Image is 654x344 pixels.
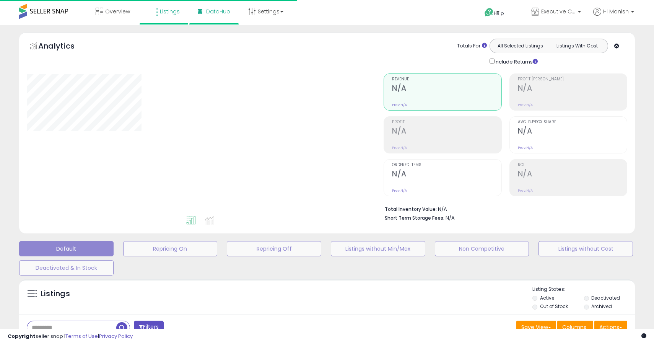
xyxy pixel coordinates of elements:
span: Revenue [392,77,501,82]
small: Prev: N/A [518,145,533,150]
h2: N/A [392,127,501,137]
small: Prev: N/A [392,145,407,150]
div: Include Returns [484,57,547,66]
a: Help [478,2,519,25]
span: Executive Class Ecommerce Inc [541,8,576,15]
h2: N/A [392,170,501,180]
h2: N/A [518,127,627,137]
span: Help [494,10,504,16]
h2: N/A [518,84,627,94]
button: Non Competitive [435,241,529,256]
button: Listings without Cost [538,241,633,256]
button: Default [19,241,114,256]
h5: Analytics [38,41,89,53]
button: Repricing On [123,241,218,256]
h2: N/A [392,84,501,94]
b: Total Inventory Value: [385,206,437,212]
span: Ordered Items [392,163,501,167]
span: Profit [392,120,501,124]
small: Prev: N/A [392,188,407,193]
button: Repricing Off [227,241,321,256]
small: Prev: N/A [518,103,533,107]
a: Hi Manish [593,8,634,25]
span: Avg. Buybox Share [518,120,627,124]
b: Short Term Storage Fees: [385,215,444,221]
span: Overview [105,8,130,15]
button: Listings With Cost [548,41,605,51]
span: Hi Manish [603,8,629,15]
button: Listings without Min/Max [331,241,425,256]
i: Get Help [484,8,494,17]
button: Deactivated & In Stock [19,260,114,276]
span: DataHub [206,8,230,15]
li: N/A [385,204,621,213]
small: Prev: N/A [518,188,533,193]
strong: Copyright [8,333,36,340]
span: Listings [160,8,180,15]
div: seller snap | | [8,333,133,340]
div: Totals For [457,42,487,50]
button: All Selected Listings [492,41,549,51]
h2: N/A [518,170,627,180]
span: N/A [446,214,455,222]
span: Profit [PERSON_NAME] [518,77,627,82]
span: ROI [518,163,627,167]
small: Prev: N/A [392,103,407,107]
